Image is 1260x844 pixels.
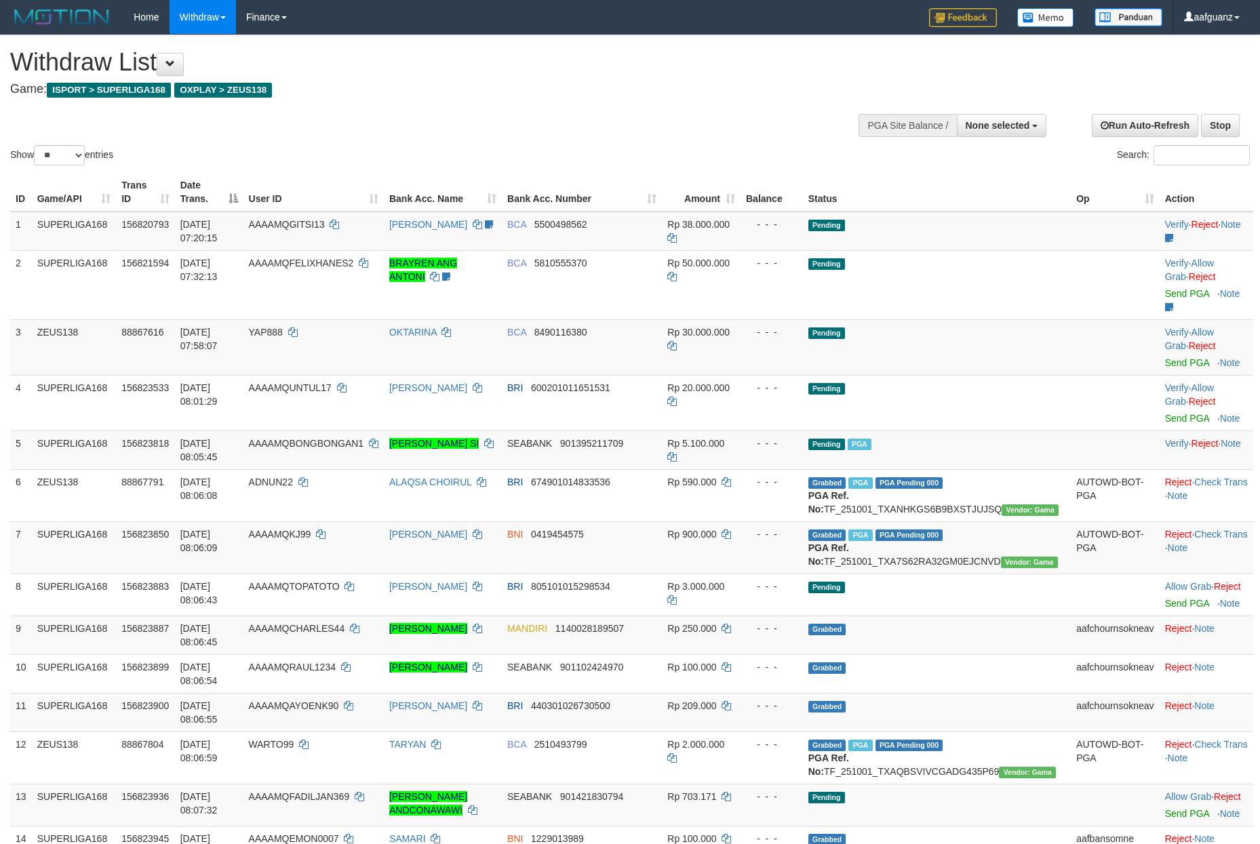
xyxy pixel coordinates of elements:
span: 156821594 [121,258,169,268]
span: 156823883 [121,581,169,592]
span: AAAAMQRAUL1234 [249,662,336,672]
span: Copy 901395211709 to clipboard [560,438,623,449]
a: Note [1220,808,1240,819]
td: ZEUS138 [32,731,116,784]
td: · · [1160,212,1253,251]
span: Rp 250.000 [667,623,716,634]
span: [DATE] 08:06:43 [180,581,218,605]
span: · [1165,791,1214,802]
img: Feedback.jpg [929,8,997,27]
span: · [1165,382,1214,407]
span: [DATE] 08:06:59 [180,739,218,763]
td: ZEUS138 [32,319,116,375]
td: SUPERLIGA168 [32,616,116,654]
span: BNI [507,529,523,540]
img: Button%20Memo.svg [1017,8,1074,27]
a: Send PGA [1165,288,1209,299]
a: Reject [1165,833,1192,844]
span: OXPLAY > ZEUS138 [174,83,272,98]
td: 13 [10,784,32,826]
span: BRI [507,477,523,487]
a: Reject [1165,477,1192,487]
td: 4 [10,375,32,430]
span: Pending [808,439,845,450]
span: 88867616 [121,327,163,338]
a: Allow Grab [1165,258,1214,282]
span: Grabbed [808,662,846,674]
td: · [1160,574,1253,616]
a: Note [1221,219,1241,230]
a: Run Auto-Refresh [1092,114,1198,137]
a: Allow Grab [1165,581,1211,592]
a: ALAQSA CHOIRUL [389,477,472,487]
th: Op: activate to sort column ascending [1071,173,1160,212]
a: Reject [1192,438,1219,449]
td: SUPERLIGA168 [32,521,116,574]
td: 11 [10,693,32,731]
a: [PERSON_NAME] [389,529,467,540]
td: 1 [10,212,32,251]
span: BCA [507,327,526,338]
span: Marked by aafkaynarin [848,477,872,489]
span: 156823887 [121,623,169,634]
td: 10 [10,654,32,693]
span: Rp 703.171 [667,791,716,802]
span: [DATE] 08:01:29 [180,382,218,407]
a: Reject [1214,791,1241,802]
span: 156823533 [121,382,169,393]
td: AUTOWD-BOT-PGA [1071,731,1160,784]
span: ISPORT > SUPERLIGA168 [47,83,171,98]
select: Showentries [34,145,85,165]
span: Vendor URL: https://trx31.1velocity.biz [999,767,1056,778]
span: SEABANK [507,438,552,449]
span: Rp 100.000 [667,833,716,844]
a: Reject [1192,219,1219,230]
span: [DATE] 08:07:32 [180,791,218,816]
span: Rp 900.000 [667,529,716,540]
a: Note [1220,413,1240,424]
span: Rp 3.000.000 [667,581,724,592]
a: Note [1194,700,1215,711]
th: Trans ID: activate to sort column ascending [116,173,175,212]
span: Rp 5.100.000 [667,438,724,449]
td: · · [1160,521,1253,574]
a: [PERSON_NAME] ANDCONAWAWI [389,791,467,816]
span: PGA Pending [875,529,943,541]
a: Reject [1189,271,1216,282]
span: Marked by aafsreyleap [848,740,872,751]
td: SUPERLIGA168 [32,430,116,469]
span: MANDIRI [507,623,547,634]
a: BRAYREN ANG ANTONI [389,258,457,282]
th: Status [803,173,1071,212]
span: Rp 50.000.000 [667,258,730,268]
span: BCA [507,219,526,230]
a: Reject [1165,700,1192,711]
span: Copy 674901014833536 to clipboard [531,477,610,487]
a: Allow Grab [1165,327,1214,351]
a: Allow Grab [1165,791,1211,802]
a: [PERSON_NAME] [389,219,467,230]
span: Copy 5810555370 to clipboard [534,258,587,268]
span: Rp 20.000.000 [667,382,730,393]
td: TF_251001_TXANHKGS6B9BXSTJUJSQ [803,469,1071,521]
span: Grabbed [808,701,846,712]
span: Pending [808,258,845,270]
td: SUPERLIGA168 [32,654,116,693]
td: 12 [10,731,32,784]
a: [PERSON_NAME] SI [389,438,479,449]
span: Rp 38.000.000 [667,219,730,230]
span: Copy 8490116380 to clipboard [534,327,587,338]
div: - - - [746,660,798,674]
a: Verify [1165,258,1189,268]
td: · [1160,654,1253,693]
a: [PERSON_NAME] [389,623,467,634]
span: AAAAMQTOPATOTO [249,581,340,592]
span: YAP888 [249,327,283,338]
div: - - - [746,325,798,339]
div: - - - [746,256,798,270]
span: Marked by aafphoenmanit [848,529,872,541]
a: [PERSON_NAME] [389,382,467,393]
a: Reject [1189,396,1216,407]
span: ADNUN22 [249,477,293,487]
span: 156823900 [121,700,169,711]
